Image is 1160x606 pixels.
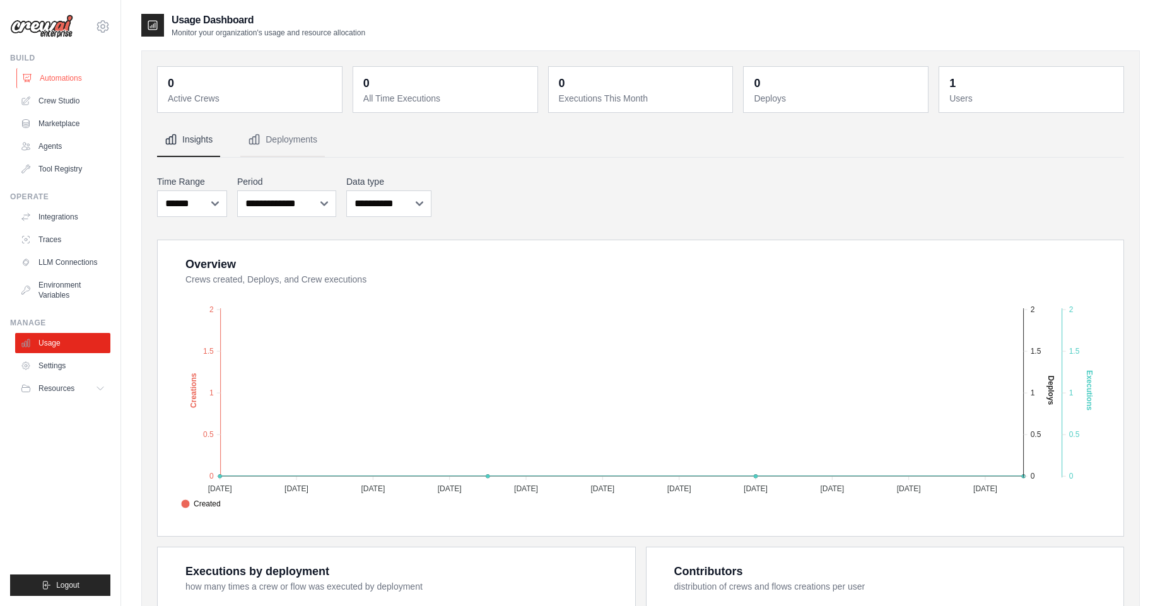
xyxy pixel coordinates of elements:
button: Insights [157,123,220,157]
a: Environment Variables [15,275,110,305]
label: Time Range [157,175,227,188]
tspan: [DATE] [667,484,691,493]
div: Overview [185,255,236,273]
tspan: 1.5 [203,347,214,356]
span: Logout [56,580,79,590]
a: Usage [15,333,110,353]
p: Monitor your organization's usage and resource allocation [172,28,365,38]
text: Deploys [1046,376,1055,405]
div: 0 [363,74,370,92]
tspan: [DATE] [897,484,921,493]
button: Deployments [240,123,325,157]
tspan: 1.5 [1069,347,1080,356]
text: Executions [1085,370,1094,411]
tspan: [DATE] [590,484,614,493]
h2: Usage Dashboard [172,13,365,28]
dt: Users [949,92,1116,105]
a: Marketplace [15,114,110,134]
tspan: [DATE] [284,484,308,493]
label: Period [237,175,336,188]
dt: Crews created, Deploys, and Crew executions [185,273,1108,286]
tspan: [DATE] [820,484,844,493]
a: Integrations [15,207,110,227]
tspan: 0 [1069,472,1074,481]
dt: Executions This Month [559,92,725,105]
div: Build [10,53,110,63]
tspan: 2 [1031,305,1035,314]
label: Data type [346,175,431,188]
a: Crew Studio [15,91,110,111]
tspan: 0.5 [1069,430,1080,439]
div: Contributors [674,562,743,580]
a: LLM Connections [15,252,110,272]
tspan: [DATE] [361,484,385,493]
div: 0 [754,74,760,92]
tspan: 1 [1031,388,1035,397]
tspan: 2 [1069,305,1074,314]
img: Logo [10,15,73,38]
div: Operate [10,192,110,202]
tspan: [DATE] [514,484,538,493]
div: 0 [559,74,565,92]
button: Resources [15,378,110,399]
text: Creations [189,373,198,408]
dt: Deploys [754,92,920,105]
tspan: [DATE] [438,484,462,493]
dt: how many times a crew or flow was executed by deployment [185,580,620,593]
tspan: 1.5 [1031,347,1041,356]
a: Tool Registry [15,159,110,179]
span: Created [181,498,221,510]
button: Logout [10,574,110,596]
a: Automations [16,68,112,88]
span: Resources [38,383,74,393]
tspan: 0 [1031,472,1035,481]
dt: Active Crews [168,92,334,105]
tspan: 0 [209,472,214,481]
tspan: 1 [209,388,214,397]
a: Agents [15,136,110,156]
tspan: [DATE] [744,484,768,493]
tspan: [DATE] [208,484,232,493]
dt: distribution of crews and flows creations per user [674,580,1109,593]
div: 0 [168,74,174,92]
tspan: 0.5 [1031,430,1041,439]
tspan: [DATE] [973,484,997,493]
a: Settings [15,356,110,376]
dt: All Time Executions [363,92,530,105]
nav: Tabs [157,123,1124,157]
a: Traces [15,230,110,250]
tspan: 0.5 [203,430,214,439]
div: 1 [949,74,956,92]
tspan: 2 [209,305,214,314]
div: Manage [10,318,110,328]
div: Executions by deployment [185,562,329,580]
tspan: 1 [1069,388,1074,397]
